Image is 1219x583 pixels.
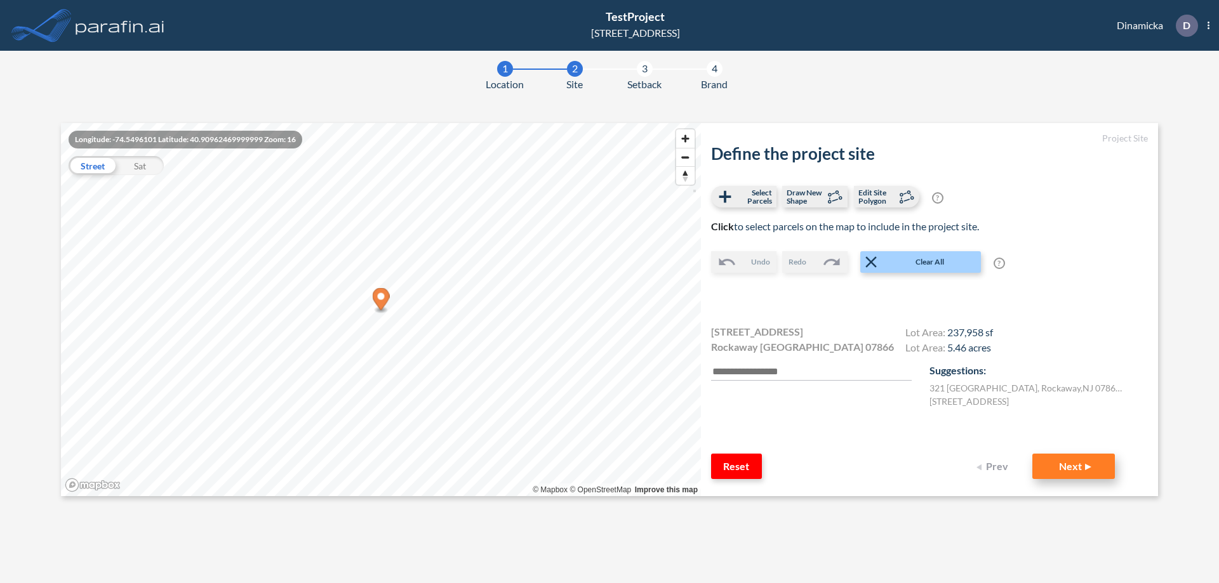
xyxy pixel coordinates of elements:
button: Zoom out [676,148,695,166]
h4: Lot Area: [905,341,993,357]
p: D [1183,20,1190,31]
div: [STREET_ADDRESS] [591,25,680,41]
button: Zoom in [676,129,695,148]
span: Zoom out [676,148,695,166]
button: Reset [711,454,762,479]
a: OpenStreetMap [570,485,631,494]
span: ? [994,258,1005,269]
span: Location [486,77,524,92]
span: Redo [789,256,806,268]
div: 1 [497,61,513,77]
span: Draw New Shape [787,188,824,205]
button: Redo [782,251,848,273]
h5: Project Site [711,133,1148,144]
span: Brand [701,77,728,92]
div: Dinamicka [1098,15,1209,37]
b: Click [711,220,734,232]
button: Next [1032,454,1115,479]
span: [STREET_ADDRESS] [711,324,803,339]
div: 2 [567,61,583,77]
p: Suggestions: [929,363,1148,378]
h2: Define the project site [711,144,1148,164]
a: Mapbox homepage [65,478,121,492]
button: Clear All [860,251,981,273]
label: 321 [GEOGRAPHIC_DATA] , Rockaway , NJ 07866 , US [929,381,1126,395]
button: Prev [969,454,1020,479]
button: Undo [711,251,776,273]
span: Rockaway [GEOGRAPHIC_DATA] 07866 [711,339,894,355]
span: Undo [751,256,770,268]
span: Select Parcels [735,188,772,205]
img: logo [73,13,167,38]
div: 3 [637,61,653,77]
canvas: Map [61,123,701,496]
a: Improve this map [635,485,698,494]
div: 4 [707,61,723,77]
span: Clear All [881,256,980,268]
div: Sat [116,156,164,175]
span: 5.46 acres [947,341,991,353]
div: Map marker [373,288,390,314]
label: [STREET_ADDRESS] [929,395,1009,408]
span: Reset bearing to north [676,167,695,185]
span: TestProject [606,10,665,23]
button: Reset bearing to north [676,166,695,185]
span: Site [566,77,583,92]
div: Street [69,156,116,175]
span: Edit Site Polygon [858,188,896,205]
span: 237,958 sf [947,326,993,338]
a: Mapbox [533,485,568,494]
div: Longitude: -74.5496101 Latitude: 40.90962469999999 Zoom: 16 [69,131,302,148]
h4: Lot Area: [905,326,993,341]
span: Setback [627,77,662,92]
span: ? [932,192,943,204]
span: to select parcels on the map to include in the project site. [711,220,979,232]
